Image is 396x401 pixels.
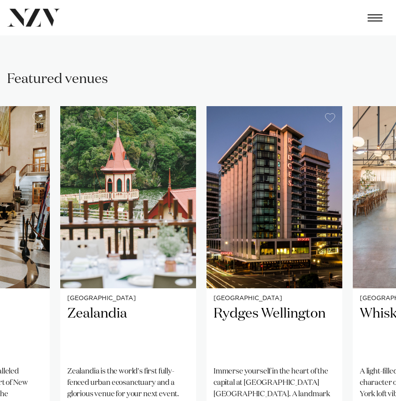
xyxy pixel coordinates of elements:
h2: Zealandia [67,305,189,359]
small: [GEOGRAPHIC_DATA] [213,295,335,302]
h2: Featured venues [7,71,108,89]
img: Rātā Cafe at Zealandia [60,106,196,288]
p: Zealandia is the world's first fully-fenced urban ecosanctuary and a glorious venue for your next... [67,366,189,401]
h2: Rydges Wellington [213,305,335,359]
small: [GEOGRAPHIC_DATA] [67,295,189,302]
img: nzv-logo.png [7,9,60,27]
